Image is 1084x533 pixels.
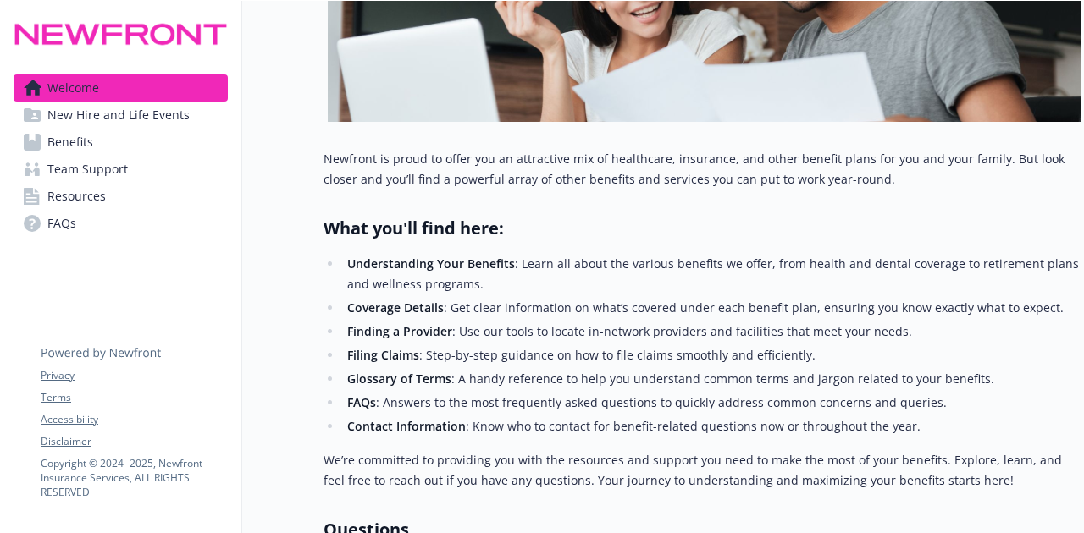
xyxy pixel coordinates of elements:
li: : Know who to contact for benefit-related questions now or throughout the year. [342,416,1084,437]
strong: Glossary of Terms [347,371,451,387]
span: Welcome [47,74,99,102]
a: Team Support [14,156,228,183]
strong: Contact Information [347,418,466,434]
span: Resources [47,183,106,210]
strong: FAQs [347,394,376,410]
strong: Coverage Details [347,299,444,316]
strong: Understanding Your Benefits [347,256,515,272]
p: We’re committed to providing you with the resources and support you need to make the most of your... [324,450,1084,491]
span: Team Support [47,156,128,183]
li: : Use our tools to locate in-network providers and facilities that meet your needs. [342,321,1084,342]
a: Privacy [41,368,227,383]
li: : Answers to the most frequently asked questions to quickly address common concerns and queries. [342,393,1084,413]
a: Accessibility [41,412,227,427]
span: New Hire and Life Events [47,102,190,129]
li: : A handy reference to help you understand common terms and jargon related to your benefits. [342,369,1084,389]
a: New Hire and Life Events [14,102,228,129]
span: FAQs [47,210,76,237]
p: Copyright © 2024 - 2025 , Newfront Insurance Services, ALL RIGHTS RESERVED [41,456,227,499]
a: FAQs [14,210,228,237]
strong: Finding a Provider [347,323,452,339]
li: : Learn all about the various benefits we offer, from health and dental coverage to retirement pl... [342,254,1084,294]
a: Resources [14,183,228,210]
strong: Filing Claims [347,347,419,363]
li: : Get clear information on what’s covered under each benefit plan, ensuring you know exactly what... [342,298,1084,318]
li: : Step-by-step guidance on how to file claims smoothly and efficiently. [342,345,1084,365]
a: Terms [41,390,227,405]
span: Benefits [47,129,93,156]
p: Newfront is proud to offer you an attractive mix of healthcare, insurance, and other benefit plan... [324,149,1084,190]
a: Welcome [14,74,228,102]
h2: What you'll find here: [324,217,1084,240]
a: Disclaimer [41,434,227,449]
a: Benefits [14,129,228,156]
